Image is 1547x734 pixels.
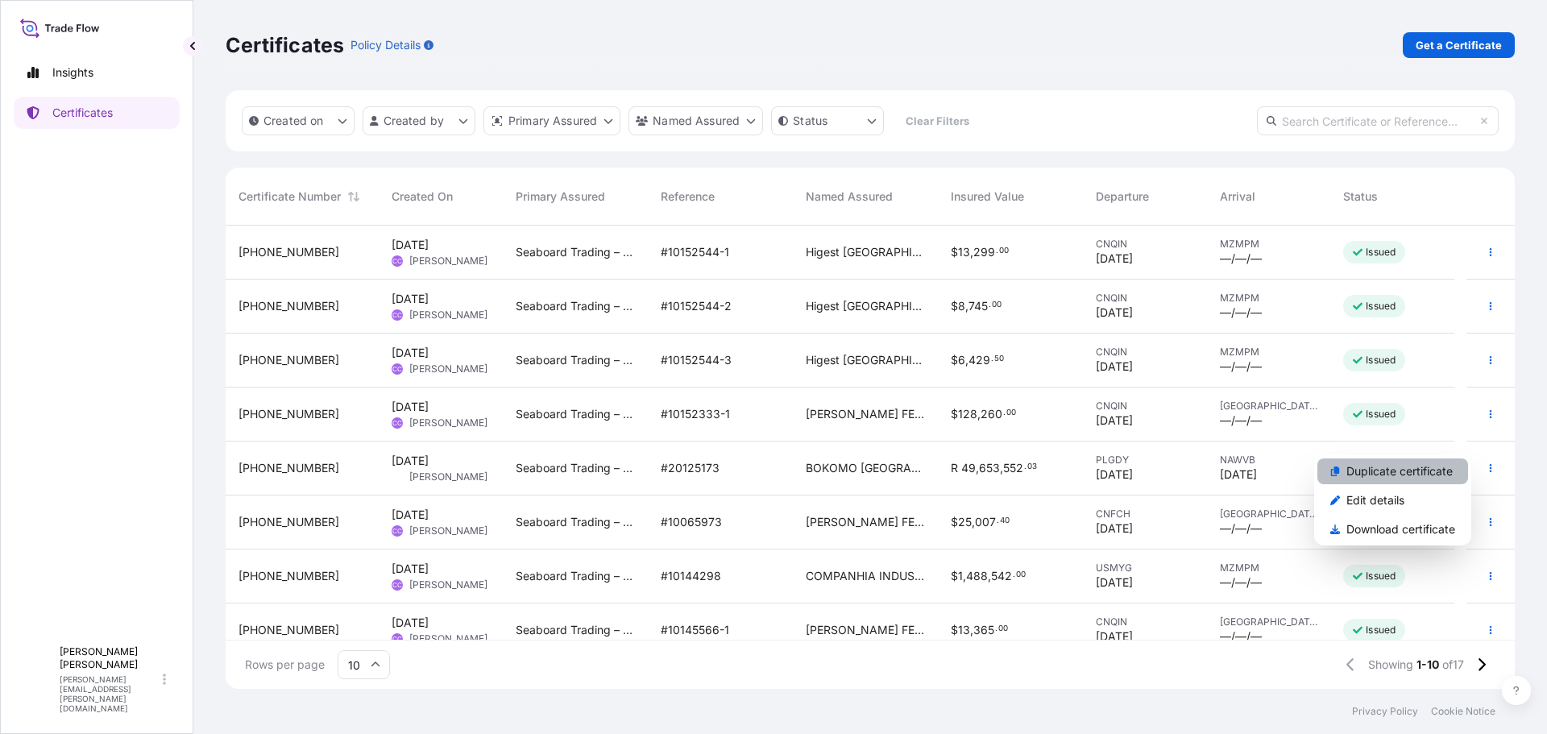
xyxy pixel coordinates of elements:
[1314,455,1471,545] div: Actions
[1346,492,1404,508] p: Edit details
[1346,521,1455,537] p: Download certificate
[1416,37,1502,53] p: Get a Certificate
[1346,463,1453,479] p: Duplicate certificate
[1317,516,1468,542] a: Download certificate
[1317,487,1468,513] a: Edit details
[226,32,344,58] p: Certificates
[350,37,421,53] p: Policy Details
[1317,458,1468,484] a: Duplicate certificate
